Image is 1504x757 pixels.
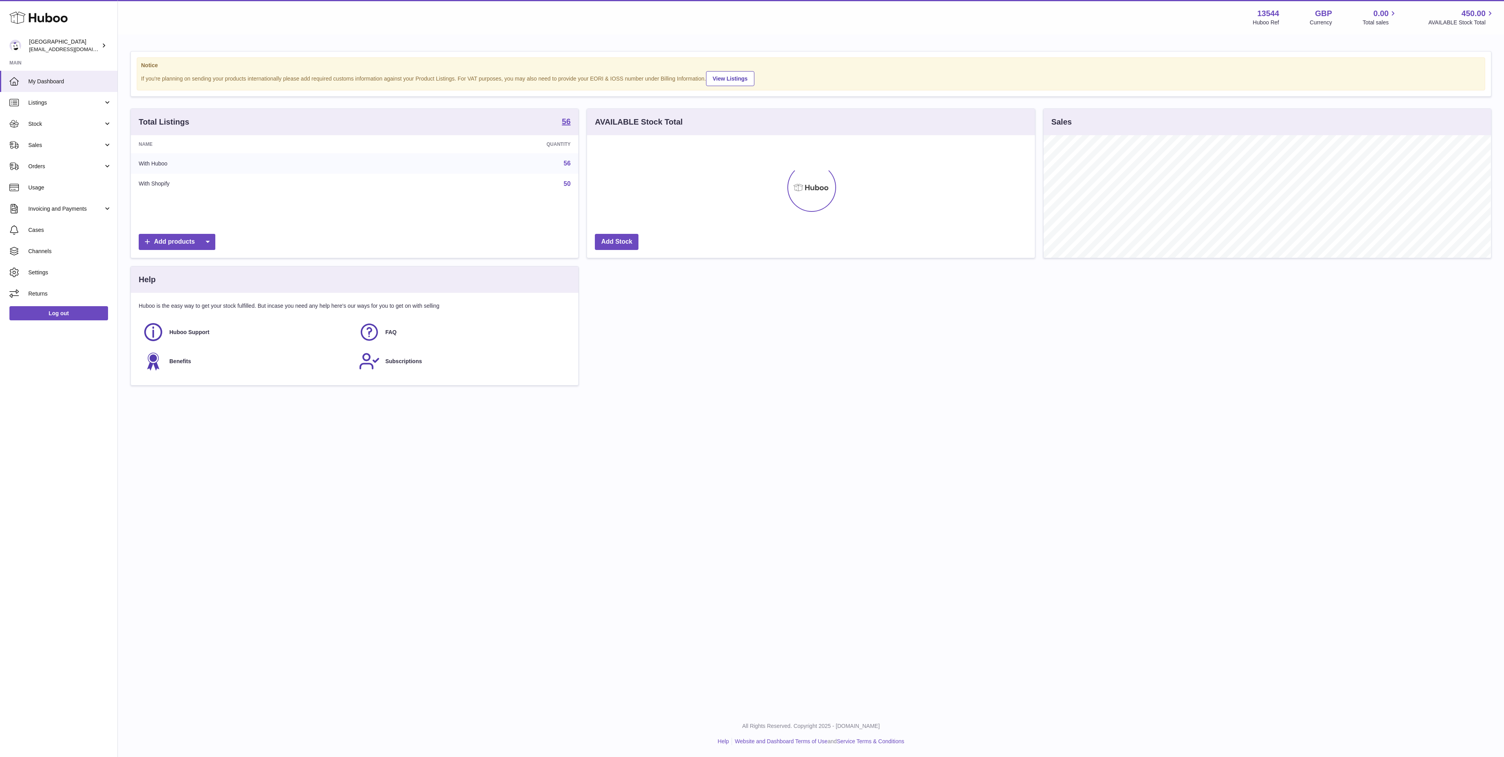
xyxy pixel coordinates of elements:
span: Huboo Support [169,329,209,336]
li: and [732,738,904,745]
img: mariana@blankstreet.com [9,40,21,51]
a: Log out [9,306,108,320]
strong: GBP [1315,8,1332,19]
span: Listings [28,99,103,107]
a: Huboo Support [143,322,351,343]
th: Quantity [372,135,578,153]
strong: 56 [562,118,570,125]
span: 0.00 [1374,8,1389,19]
span: Cases [28,226,112,234]
a: Subscriptions [359,351,567,372]
div: Currency [1310,19,1332,26]
span: Total sales [1363,19,1398,26]
span: Invoicing and Payments [28,205,103,213]
td: With Shopify [131,174,372,194]
span: AVAILABLE Stock Total [1428,19,1495,26]
a: 56 [562,118,570,127]
span: Sales [28,141,103,149]
strong: Notice [141,62,1481,69]
a: Help [718,738,729,744]
a: Benefits [143,351,351,372]
span: Benefits [169,358,191,365]
a: 56 [564,160,571,167]
span: FAQ [385,329,397,336]
td: With Huboo [131,153,372,174]
span: Channels [28,248,112,255]
span: Orders [28,163,103,170]
a: 450.00 AVAILABLE Stock Total [1428,8,1495,26]
span: Usage [28,184,112,191]
h3: Sales [1051,117,1072,127]
span: Stock [28,120,103,128]
a: Service Terms & Conditions [837,738,904,744]
span: My Dashboard [28,78,112,85]
a: Add Stock [595,234,638,250]
a: FAQ [359,322,567,343]
p: All Rights Reserved. Copyright 2025 - [DOMAIN_NAME] [124,722,1498,730]
a: View Listings [706,71,754,86]
span: [EMAIL_ADDRESS][DOMAIN_NAME] [29,46,116,52]
h3: AVAILABLE Stock Total [595,117,682,127]
div: If you're planning on sending your products internationally please add required customs informati... [141,70,1481,86]
a: Add products [139,234,215,250]
th: Name [131,135,372,153]
span: Subscriptions [385,358,422,365]
div: Huboo Ref [1253,19,1279,26]
span: 450.00 [1462,8,1486,19]
a: 50 [564,180,571,187]
p: Huboo is the easy way to get your stock fulfilled. But incase you need any help here's our ways f... [139,302,570,310]
h3: Total Listings [139,117,189,127]
span: Settings [28,269,112,276]
strong: 13544 [1257,8,1279,19]
span: Returns [28,290,112,298]
h3: Help [139,274,156,285]
a: Website and Dashboard Terms of Use [735,738,827,744]
a: 0.00 Total sales [1363,8,1398,26]
div: [GEOGRAPHIC_DATA] [29,38,100,53]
